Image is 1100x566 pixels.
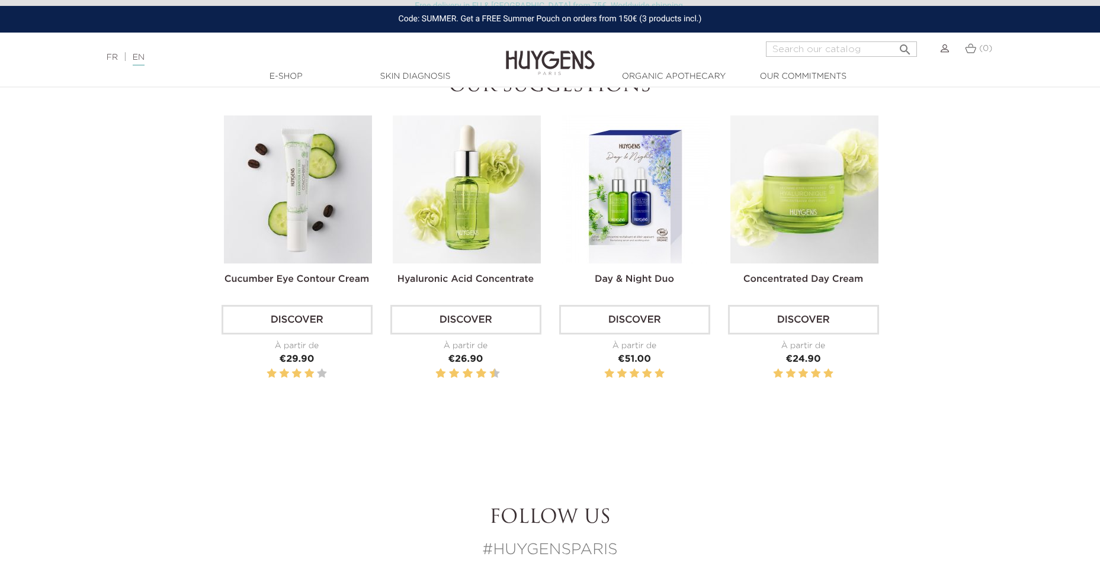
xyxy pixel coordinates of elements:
[492,366,498,381] label: 10
[605,366,614,381] label: 1
[728,305,879,335] a: Discover
[438,366,444,381] label: 2
[393,115,541,263] img: Hyaluronic Acid Concentrate
[433,366,435,381] label: 1
[267,366,277,381] label: 1
[979,44,992,53] span: (0)
[559,340,710,352] div: À partir de
[280,355,315,364] span: €29.90
[766,41,917,57] input: Search
[506,31,595,77] img: Huygens
[642,366,652,381] label: 4
[798,366,808,381] label: 3
[460,366,462,381] label: 5
[397,275,534,284] a: Hyaluronic Acid Concentrate
[280,366,289,381] label: 2
[465,366,471,381] label: 6
[898,39,912,53] i: 
[478,366,484,381] label: 8
[390,305,541,335] a: Discover
[225,275,369,284] a: Cucumber Eye Contour Cream
[390,340,541,352] div: À partir de
[595,275,674,284] a: Day & Night Duo
[774,366,783,381] label: 1
[227,70,345,83] a: E-Shop
[107,53,118,62] a: FR
[448,355,483,364] span: €26.90
[744,70,862,83] a: Our commitments
[730,115,878,263] img: Concentrated Day Cream
[356,70,474,83] a: Skin Diagnosis
[304,366,314,381] label: 4
[728,340,879,352] div: À partir de
[811,366,820,381] label: 4
[743,275,863,284] a: Concentrated Day Cream
[474,366,476,381] label: 7
[786,366,796,381] label: 2
[617,366,627,381] label: 2
[488,366,489,381] label: 9
[133,53,145,66] a: EN
[222,539,879,562] p: #HUYGENSPARIS
[823,366,833,381] label: 5
[655,366,664,381] label: 5
[222,305,373,335] a: Discover
[224,115,372,263] img: Cucumber Eye Contour Cream
[630,366,639,381] label: 3
[222,507,879,529] h2: Follow us
[451,366,457,381] label: 4
[222,340,373,352] div: À partir de
[447,366,448,381] label: 3
[559,305,710,335] a: Discover
[785,355,820,364] span: €24.90
[292,366,302,381] label: 3
[101,50,450,65] div: |
[618,355,651,364] span: €51.00
[894,38,916,54] button: 
[615,70,733,83] a: Organic Apothecary
[562,115,710,263] img: Day & Night Duo
[317,366,326,381] label: 5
